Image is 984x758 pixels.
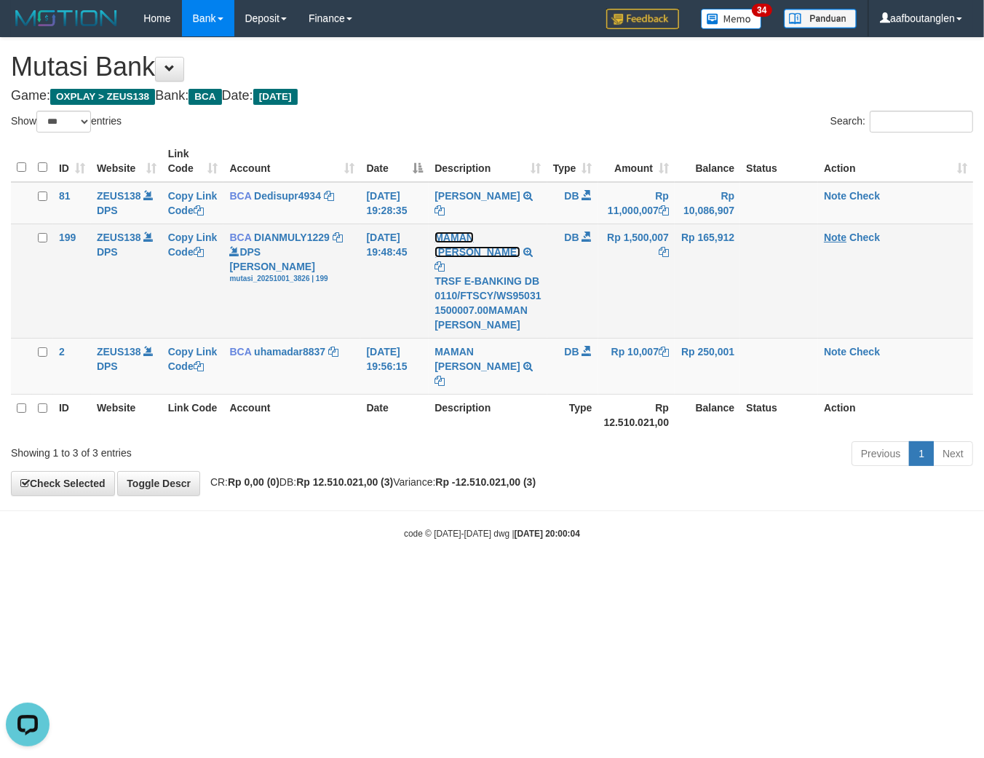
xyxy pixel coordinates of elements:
[50,89,155,105] span: OXPLAY > ZEUS138
[223,394,360,435] th: Account
[659,205,669,216] a: Copy Rp 11,000,007 to clipboard
[36,111,91,133] select: Showentries
[168,346,218,372] a: Copy Link Code
[675,182,740,224] td: Rp 10,086,907
[6,6,49,50] button: Open LiveChat chat widget
[435,346,520,372] a: MAMAN [PERSON_NAME]
[818,394,973,435] th: Action
[254,346,325,358] a: uhamadar8837
[701,9,762,29] img: Button%20Memo.svg
[435,274,541,332] div: TRSF E-BANKING DB 0110/FTSCY/WS95031 1500007.00MAMAN [PERSON_NAME]
[435,375,445,387] a: Copy MAMAN AGUSTIAN to clipboard
[429,141,547,182] th: Description: activate to sort column ascending
[162,141,224,182] th: Link Code: activate to sort column ascending
[740,141,818,182] th: Status
[228,476,279,488] strong: Rp 0,00 (0)
[229,232,251,243] span: BCA
[909,441,934,466] a: 1
[97,232,141,243] a: ZEUS138
[229,274,354,284] div: mutasi_20251001_3826 | 199
[564,190,579,202] span: DB
[97,190,141,202] a: ZEUS138
[435,190,520,202] a: [PERSON_NAME]
[824,346,846,358] a: Note
[435,205,445,216] a: Copy DEDI SUPRIYADI to clipboard
[675,338,740,394] td: Rp 250,001
[11,471,115,496] a: Check Selected
[830,111,973,133] label: Search:
[168,190,218,216] a: Copy Link Code
[659,246,669,258] a: Copy Rp 1,500,007 to clipboard
[328,346,338,358] a: Copy uhamadar8837 to clipboard
[360,182,429,224] td: [DATE] 19:28:35
[598,224,675,338] td: Rp 1,500,007
[91,338,162,394] td: DPS
[59,346,65,358] span: 2
[598,338,675,394] td: Rp 10,007
[254,232,330,243] a: DIANMULY1229
[435,476,536,488] strong: Rp -12.510.021,00 (3)
[784,9,857,28] img: panduan.png
[564,232,579,243] span: DB
[870,111,973,133] input: Search:
[360,338,429,394] td: [DATE] 19:56:15
[168,232,218,258] a: Copy Link Code
[229,190,251,202] span: BCA
[824,232,846,243] a: Note
[360,141,429,182] th: Date: activate to sort column descending
[97,346,141,358] a: ZEUS138
[91,224,162,338] td: DPS
[547,394,598,435] th: Type
[91,182,162,224] td: DPS
[324,190,334,202] a: Copy Dedisupr4934 to clipboard
[849,346,880,358] a: Check
[849,232,880,243] a: Check
[333,232,343,243] a: Copy DIANMULY1229 to clipboard
[11,52,973,82] h1: Mutasi Bank
[254,190,321,202] a: Dedisupr4934
[59,232,76,243] span: 199
[606,9,679,29] img: Feedback.jpg
[659,346,669,358] a: Copy Rp 10,007 to clipboard
[11,7,122,29] img: MOTION_logo.png
[740,394,818,435] th: Status
[852,441,910,466] a: Previous
[360,394,429,435] th: Date
[11,111,122,133] label: Show entries
[91,141,162,182] th: Website: activate to sort column ascending
[59,190,71,202] span: 81
[564,346,579,358] span: DB
[162,394,224,435] th: Link Code
[117,471,200,496] a: Toggle Descr
[53,141,91,182] th: ID: activate to sort column ascending
[189,89,221,105] span: BCA
[11,440,399,460] div: Showing 1 to 3 of 3 entries
[11,89,973,103] h4: Game: Bank: Date:
[91,394,162,435] th: Website
[752,4,771,17] span: 34
[223,141,360,182] th: Account: activate to sort column ascending
[598,141,675,182] th: Amount: activate to sort column ascending
[229,245,354,284] div: DPS [PERSON_NAME]
[253,89,298,105] span: [DATE]
[933,441,973,466] a: Next
[675,224,740,338] td: Rp 165,912
[849,190,880,202] a: Check
[818,141,973,182] th: Action: activate to sort column ascending
[598,182,675,224] td: Rp 11,000,007
[203,476,536,488] span: CR: DB: Variance:
[429,394,547,435] th: Description
[515,529,580,539] strong: [DATE] 20:00:04
[296,476,393,488] strong: Rp 12.510.021,00 (3)
[435,232,520,258] a: MAMAN [PERSON_NAME]
[229,346,251,358] span: BCA
[675,394,740,435] th: Balance
[435,261,445,272] a: Copy MAMAN AGUSTIAN to clipboard
[598,394,675,435] th: Rp 12.510.021,00
[675,141,740,182] th: Balance
[53,394,91,435] th: ID
[547,141,598,182] th: Type: activate to sort column ascending
[360,224,429,338] td: [DATE] 19:48:45
[404,529,580,539] small: code © [DATE]-[DATE] dwg |
[824,190,846,202] a: Note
